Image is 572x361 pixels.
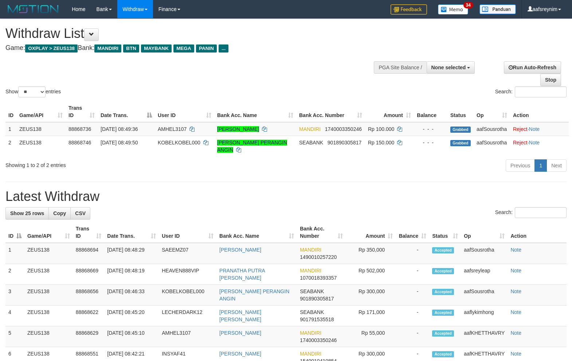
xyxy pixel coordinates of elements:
td: 1 [5,243,24,264]
span: KOBELKOBEL000 [158,140,200,145]
td: Rp 55,000 [346,326,396,347]
a: [PERSON_NAME] [217,126,259,132]
span: SEABANK [299,140,323,145]
td: Rp 171,000 [346,306,396,326]
td: SAEEMZ07 [159,243,216,264]
a: [PERSON_NAME] [PERSON_NAME] [219,309,261,322]
th: Bank Acc. Number: activate to sort column ascending [297,222,346,243]
a: [PERSON_NAME] [219,351,261,357]
td: ZEUS138 [24,264,73,285]
a: Note [510,330,521,336]
span: Accepted [432,330,454,337]
td: - [396,285,429,306]
img: panduan.png [479,4,516,14]
a: Next [546,159,567,172]
img: Feedback.jpg [391,4,427,15]
span: MANDIRI [300,268,321,273]
td: ZEUS138 [16,122,66,136]
a: Show 25 rows [5,207,49,220]
span: Rp 100.000 [368,126,394,132]
span: MANDIRI [299,126,321,132]
td: aafSousrotha [474,122,510,136]
td: - [396,264,429,285]
span: MEGA [173,44,194,53]
th: Game/API: activate to sort column ascending [24,222,73,243]
span: Copy [53,210,66,216]
td: - [396,306,429,326]
a: CSV [70,207,90,220]
a: Reject [513,126,528,132]
span: MANDIRI [300,330,321,336]
td: 88868656 [73,285,105,306]
a: Note [510,268,521,273]
th: Amount: activate to sort column ascending [346,222,396,243]
a: Note [510,247,521,253]
td: LECHERDARK12 [159,306,216,326]
label: Search: [495,207,567,218]
td: ZEUS138 [24,285,73,306]
td: KOBELKOBEL000 [159,285,216,306]
img: MOTION_logo.png [5,4,61,15]
a: [PERSON_NAME] [219,247,261,253]
td: aafSousrotha [474,136,510,156]
span: Copy 1490010257220 to clipboard [300,254,337,260]
span: MANDIRI [300,247,321,253]
label: Search: [495,86,567,97]
span: SEABANK [300,309,324,315]
td: [DATE] 08:48:29 [104,243,159,264]
td: · [510,122,569,136]
span: OXPLAY > ZEUS138 [25,44,78,53]
th: Action [508,222,567,243]
select: Showentries [18,86,46,97]
span: Copy 901791535518 to clipboard [300,317,334,322]
span: ... [219,44,228,53]
th: Date Trans.: activate to sort column ascending [104,222,159,243]
span: Copy 901890305817 to clipboard [328,140,361,145]
a: [PERSON_NAME] [219,330,261,336]
span: 34 [463,2,473,8]
td: 2 [5,136,16,156]
th: Amount: activate to sort column ascending [365,101,414,122]
span: Rp 150.000 [368,140,394,145]
a: Note [529,126,540,132]
th: User ID: activate to sort column ascending [159,222,216,243]
span: Copy 901890305817 to clipboard [300,296,334,302]
span: MANDIRI [94,44,121,53]
span: Accepted [432,247,454,253]
span: SEABANK [300,288,324,294]
td: aafKHETTHAVRY [461,326,508,347]
label: Show entries [5,86,61,97]
span: 88868736 [68,126,91,132]
a: [PERSON_NAME] PERANGIN ANGIN [217,140,287,153]
img: Button%20Memo.svg [438,4,469,15]
span: Grabbed [450,140,471,146]
td: aafsreyleap [461,264,508,285]
th: Action [510,101,569,122]
td: aafSousrotha [461,243,508,264]
a: Previous [506,159,535,172]
span: 88868746 [68,140,91,145]
td: ZEUS138 [24,306,73,326]
td: [DATE] 08:46:33 [104,285,159,306]
td: - [396,326,429,347]
td: Rp 350,000 [346,243,396,264]
th: Game/API: activate to sort column ascending [16,101,66,122]
div: - - - [417,125,444,133]
div: PGA Site Balance / [374,61,426,74]
td: 1 [5,122,16,136]
input: Search: [515,86,567,97]
th: Trans ID: activate to sort column ascending [73,222,105,243]
a: Note [510,309,521,315]
span: Accepted [432,289,454,295]
td: AMHEL3107 [159,326,216,347]
span: Copy 1070018393357 to clipboard [300,275,337,281]
th: User ID: activate to sort column ascending [155,101,214,122]
td: · [510,136,569,156]
th: Bank Acc. Name: activate to sort column ascending [216,222,297,243]
td: Rp 502,000 [346,264,396,285]
a: [PERSON_NAME] PERANGIN ANGIN [219,288,289,302]
span: Accepted [432,351,454,357]
div: Showing 1 to 2 of 2 entries [5,159,233,169]
td: ZEUS138 [24,243,73,264]
a: Note [529,140,540,145]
